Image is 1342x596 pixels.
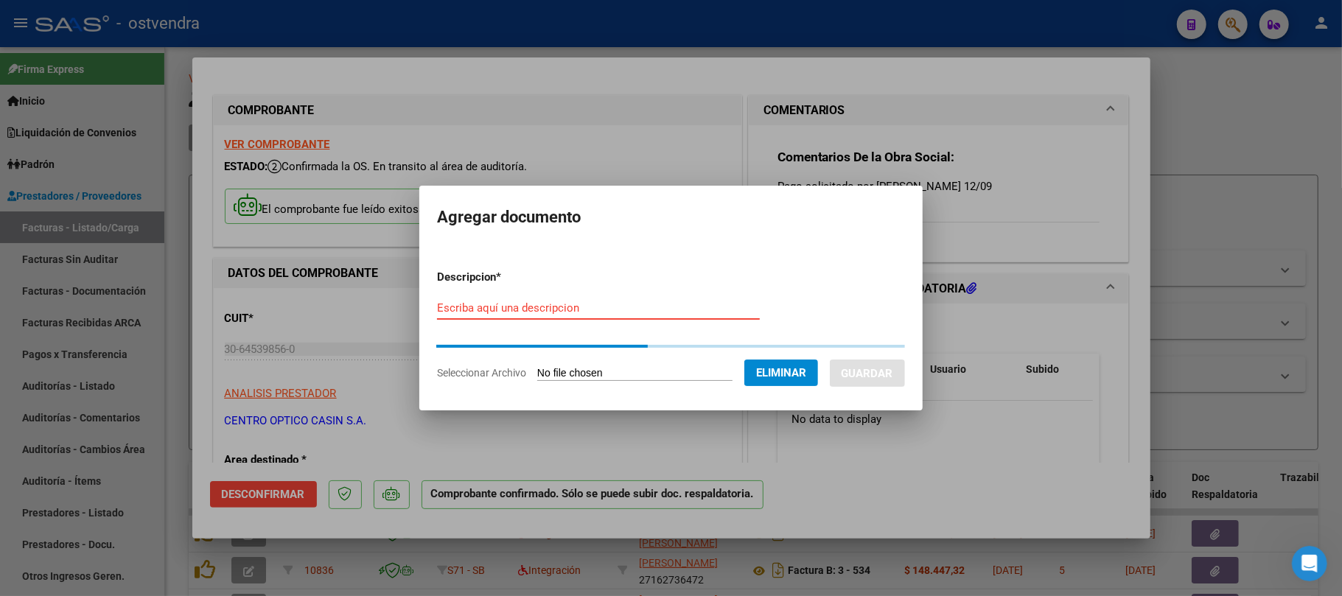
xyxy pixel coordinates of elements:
button: Eliminar [744,360,818,386]
span: Eliminar [756,366,806,379]
iframe: Intercom live chat [1292,546,1327,581]
span: Guardar [842,367,893,380]
p: Descripcion [437,269,578,286]
span: Seleccionar Archivo [437,367,526,379]
h2: Agregar documento [437,203,905,231]
button: Guardar [830,360,905,387]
